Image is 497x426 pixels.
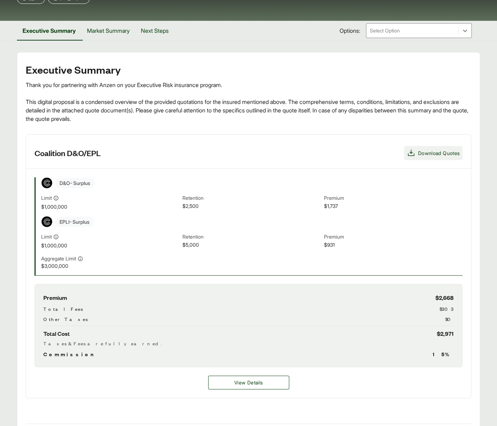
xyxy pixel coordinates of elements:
[41,233,52,240] span: Limit
[208,376,289,389] button: View Details
[41,194,52,202] span: Limit
[43,305,83,313] span: Total Fees
[324,194,462,202] span: Premium
[445,315,454,323] span: $0
[182,241,321,249] span: $5,000
[43,293,67,302] span: Premium
[437,329,454,338] span: $2,971
[35,148,101,158] h3: Coalition D&O/EPL
[41,262,180,270] span: $3,000,000
[208,376,289,389] a: Coalition D&O/EPL details
[41,203,180,210] span: $1,000,000
[340,26,360,35] span: Options:
[17,21,81,41] button: Executive Summary
[55,217,94,227] span: EPLI - Surplus
[43,350,97,358] span: Commission
[55,178,94,188] span: D&O - Surplus
[41,242,180,249] span: $1,000,000
[234,379,263,386] span: View Details
[42,216,52,227] img: Coalition
[324,241,462,249] span: $931
[81,21,135,41] button: Market Summary
[26,64,471,75] h2: Executive Summary
[43,315,88,323] span: Other Taxes
[324,233,462,241] span: Premium
[43,340,454,347] div: Taxes & Fees are fully earned.
[182,202,321,210] span: $2,500
[26,81,471,123] div: Thank you for partnering with Anzen on your Executive Risk insurance program. This digital propos...
[43,329,70,338] span: Total Cost
[418,149,460,157] span: Download Quotes
[433,350,454,358] span: 15 %
[435,293,454,302] span: $2,668
[404,146,462,160] button: Download Quotes
[440,305,454,313] span: $303
[182,194,321,202] span: Retention
[42,178,52,188] img: Coalition
[324,202,462,210] span: $1,737
[41,255,76,262] span: Aggregate Limit
[135,21,174,41] button: Next Steps
[182,233,321,241] span: Retention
